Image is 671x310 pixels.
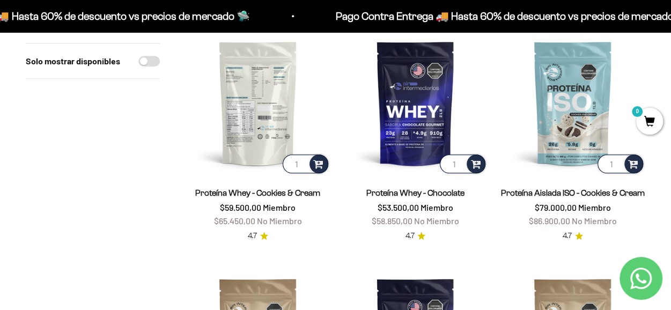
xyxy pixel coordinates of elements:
[405,230,414,242] span: 4.7
[263,202,296,212] span: Miembro
[563,230,583,242] a: 4.74.7 de 5.0 estrellas
[578,202,611,212] span: Miembro
[405,230,425,242] a: 4.74.7 de 5.0 estrellas
[257,216,302,226] span: No Miembro
[186,31,330,175] img: Proteína Whey - Cookies & Cream
[501,188,645,197] a: Proteína Aislada ISO - Cookies & Cream
[195,188,320,197] a: Proteína Whey - Cookies & Cream
[366,188,464,197] a: Proteína Whey - Chocolate
[248,230,257,242] span: 4.7
[214,216,255,226] span: $65.450,00
[572,216,617,226] span: No Miembro
[631,105,644,118] mark: 0
[535,202,577,212] span: $79.000,00
[414,216,459,226] span: No Miembro
[26,54,120,68] label: Solo mostrar disponibles
[372,216,412,226] span: $58.850,00
[636,116,663,128] a: 0
[378,202,419,212] span: $53.500,00
[529,216,570,226] span: $86.900,00
[563,230,572,242] span: 4.7
[421,202,453,212] span: Miembro
[220,202,261,212] span: $59.500,00
[248,230,268,242] a: 4.74.7 de 5.0 estrellas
